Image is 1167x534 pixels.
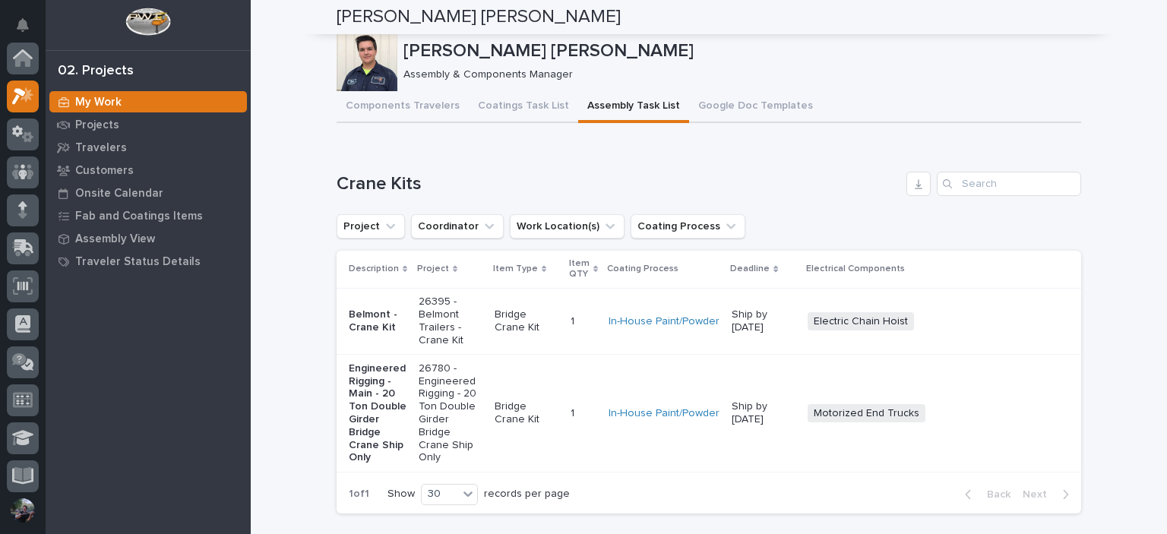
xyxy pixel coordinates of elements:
p: Fab and Coatings Items [75,210,203,223]
p: Bridge Crane Kit [495,400,558,426]
a: My Work [46,90,251,113]
p: Customers [75,164,134,178]
a: In-House Paint/Powder [609,407,719,420]
p: 1 [571,404,577,420]
p: Ship by [DATE] [732,400,795,426]
p: Projects [75,118,119,132]
p: Project [417,261,449,277]
button: Notifications [7,9,39,41]
a: Customers [46,159,251,182]
img: Workspace Logo [125,8,170,36]
p: Belmont - Crane Kit [349,308,406,334]
h2: [PERSON_NAME] [PERSON_NAME] [337,6,621,28]
p: Coating Process [607,261,678,277]
p: 26395 - Belmont Trailers - Crane Kit [419,295,482,346]
a: Traveler Status Details [46,250,251,273]
p: My Work [75,96,122,109]
p: [PERSON_NAME] [PERSON_NAME] [403,40,1075,62]
a: Travelers [46,136,251,159]
p: Show [387,488,415,501]
p: Item QTY [569,255,590,283]
a: Assembly View [46,227,251,250]
input: Search [937,172,1081,196]
div: 30 [422,486,458,502]
p: Item Type [493,261,538,277]
div: Notifications [19,18,39,43]
p: 1 of 1 [337,476,381,513]
button: Assembly Task List [578,91,689,123]
p: records per page [484,488,570,501]
p: Assembly View [75,232,155,246]
button: Google Doc Templates [689,91,822,123]
button: Work Location(s) [510,214,625,239]
p: Assembly & Components Manager [403,68,1069,81]
button: Coordinator [411,214,504,239]
p: 1 [571,312,577,328]
p: 26780 - Engineered Rigging - 20 Ton Double Girder Bridge Crane Ship Only [419,362,482,464]
p: Bridge Crane Kit [495,308,558,334]
span: Electric Chain Hoist [808,312,914,331]
button: Coating Process [631,214,745,239]
p: Travelers [75,141,127,155]
p: Electrical Components [806,261,905,277]
button: users-avatar [7,495,39,526]
h1: Crane Kits [337,173,900,195]
div: 02. Projects [58,63,134,80]
button: Components Travelers [337,91,469,123]
a: In-House Paint/Powder [609,315,719,328]
p: Deadline [730,261,770,277]
p: Description [349,261,399,277]
p: Traveler Status Details [75,255,201,269]
span: Next [1023,488,1056,501]
p: Ship by [DATE] [732,308,795,334]
button: Next [1017,488,1081,501]
a: Projects [46,113,251,136]
button: Coatings Task List [469,91,578,123]
span: Motorized End Trucks [808,404,925,423]
a: Onsite Calendar [46,182,251,204]
button: Project [337,214,405,239]
p: Engineered Rigging - Main - 20 Ton Double Girder Bridge Crane Ship Only [349,362,406,464]
span: Back [978,488,1010,501]
a: Fab and Coatings Items [46,204,251,227]
button: Back [953,488,1017,501]
p: Onsite Calendar [75,187,163,201]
